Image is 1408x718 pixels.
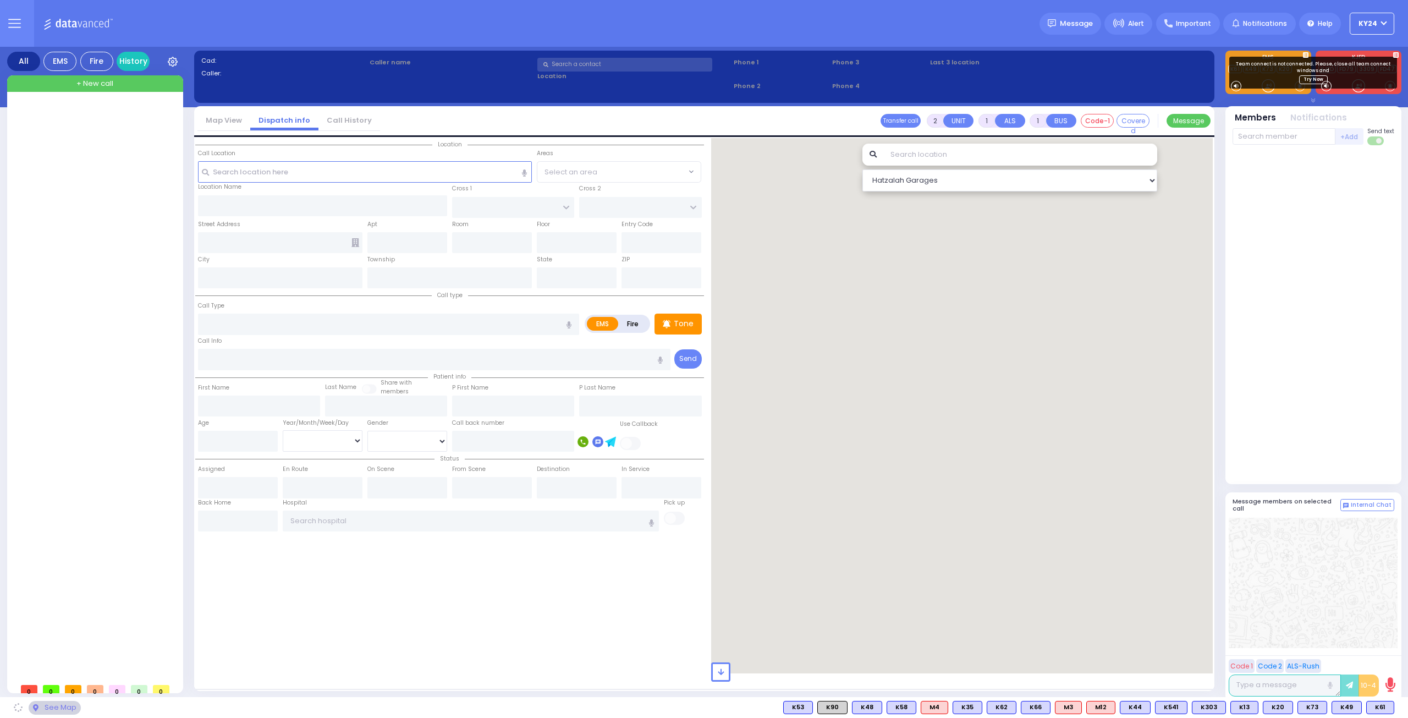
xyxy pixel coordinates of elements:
[1192,701,1226,714] div: K303
[367,255,395,264] label: Township
[1367,135,1385,146] label: Turn off text
[1340,499,1394,511] button: Internal Chat
[198,302,224,310] label: Call Type
[1229,659,1255,673] button: Code 1
[1290,112,1347,124] button: Notifications
[537,72,730,81] label: Location
[1332,701,1362,714] div: BLS
[1021,701,1050,714] div: K66
[579,383,615,392] label: P Last Name
[1243,19,1287,29] span: Notifications
[1297,701,1327,714] div: K73
[201,69,366,78] label: Caller:
[428,372,471,381] span: Patient info
[621,255,630,264] label: ZIP
[544,167,597,178] span: Select an area
[1155,701,1187,714] div: BLS
[734,81,828,91] span: Phone 2
[579,184,601,193] label: Cross 2
[432,291,468,299] span: Call type
[452,419,504,427] label: Call back number
[7,52,40,71] div: All
[537,465,570,474] label: Destination
[452,184,472,193] label: Cross 1
[1046,114,1076,128] button: BUS
[198,465,225,474] label: Assigned
[1021,701,1050,714] div: BLS
[1055,701,1082,714] div: M3
[883,144,1158,166] input: Search location
[1299,75,1328,84] a: Try Now
[370,58,534,67] label: Caller name
[109,685,125,693] span: 0
[783,701,813,714] div: K53
[452,220,469,229] label: Room
[318,115,380,125] a: Call History
[197,115,250,125] a: Map View
[367,419,388,427] label: Gender
[1233,498,1340,512] h5: Message members on selected call
[620,420,658,429] label: Use Callback
[930,58,1069,67] label: Last 3 location
[852,701,882,714] div: BLS
[1263,701,1293,714] div: BLS
[198,383,229,392] label: First Name
[1230,701,1258,714] div: BLS
[21,685,37,693] span: 0
[1316,54,1401,62] label: KJFD
[674,318,694,330] p: Tone
[283,419,362,427] div: Year/Month/Week/Day
[1343,503,1349,508] img: comment-alt.png
[367,465,394,474] label: On Scene
[1263,701,1293,714] div: K20
[1155,701,1187,714] div: K541
[1358,19,1377,29] span: KY24
[881,114,921,128] button: Transfer call
[1233,128,1335,145] input: Search member
[435,454,465,463] span: Status
[1367,127,1394,135] span: Send text
[198,419,209,427] label: Age
[65,685,81,693] span: 0
[283,498,307,507] label: Hospital
[943,114,974,128] button: UNIT
[1116,114,1149,128] button: Covered
[198,255,210,264] label: City
[921,701,948,714] div: M4
[1176,19,1211,29] span: Important
[1297,701,1327,714] div: BLS
[1120,701,1151,714] div: BLS
[618,317,648,331] label: Fire
[153,685,169,693] span: 0
[131,685,147,693] span: 0
[1225,54,1311,62] label: EMS
[887,701,916,714] div: BLS
[250,115,318,125] a: Dispatch info
[1081,114,1114,128] button: Code-1
[198,220,240,229] label: Street Address
[537,149,553,158] label: Areas
[887,701,916,714] div: K58
[201,56,366,65] label: Cad:
[817,701,848,714] div: K90
[1086,701,1115,714] div: ALS
[995,114,1025,128] button: ALS
[852,701,882,714] div: K48
[1235,112,1276,124] button: Members
[953,701,982,714] div: BLS
[1366,701,1394,714] div: K61
[283,511,659,531] input: Search hospital
[1120,701,1151,714] div: K44
[1332,701,1362,714] div: K49
[283,465,308,474] label: En Route
[987,701,1016,714] div: BLS
[674,349,702,369] button: Send
[1060,18,1093,29] span: Message
[537,58,712,72] input: Search a contact
[432,140,468,149] span: Location
[1128,19,1144,29] span: Alert
[1285,659,1321,673] button: ALS-Rush
[1048,19,1056,28] img: message.svg
[921,701,948,714] div: ALS
[198,161,532,182] input: Search location here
